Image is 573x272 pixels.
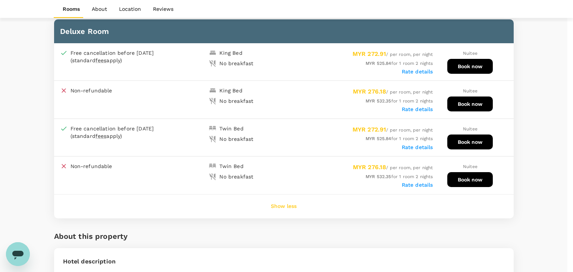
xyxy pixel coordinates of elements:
span: Nuitee [463,126,477,132]
span: fees [95,133,107,139]
p: Hotel description [63,257,505,266]
span: / per room, per night [353,89,433,95]
button: Book now [447,172,493,187]
span: MYR 272.91 [353,50,386,57]
span: MYR 272.91 [353,126,386,133]
div: Twin Bed [219,162,243,170]
img: king-bed-icon [209,49,216,57]
label: Rate details [402,106,433,112]
p: About [92,5,107,13]
span: MYR 525.84 [366,136,391,141]
span: / per room, per night [353,165,433,170]
span: / per room, per night [353,127,433,133]
p: Location [119,5,141,13]
img: double-bed-icon [209,162,216,170]
p: Rooms [63,5,80,13]
label: Rate details [402,69,433,75]
button: Book now [447,135,493,149]
div: No breakfast [219,135,253,143]
img: double-bed-icon [209,125,216,132]
iframe: Button to launch messaging window [6,242,30,266]
span: MYR 525.84 [366,61,391,66]
p: Reviews [153,5,173,13]
span: MYR 276.18 [353,164,386,171]
span: Nuitee [463,164,477,169]
span: Nuitee [463,88,477,94]
h6: Deluxe Room [60,25,508,37]
span: for 1 room 2 nights [366,61,433,66]
div: Free cancellation before [DATE] (standard apply) [71,49,171,64]
div: Twin Bed [219,125,243,132]
p: Non-refundable [71,87,112,94]
img: king-bed-icon [209,87,216,94]
span: for 1 room 2 nights [366,136,433,141]
button: Book now [447,97,493,111]
h6: About this property [54,230,128,242]
span: MYR 532.35 [366,174,391,179]
p: Non-refundable [71,162,112,170]
div: King Bed [219,87,242,94]
span: Nuitee [463,51,477,56]
div: No breakfast [219,60,253,67]
div: No breakfast [219,173,253,180]
button: Book now [447,59,493,74]
span: MYR 276.18 [353,88,386,95]
label: Rate details [402,144,433,150]
div: No breakfast [219,97,253,105]
span: fees [95,57,107,63]
span: MYR 532.35 [366,98,391,104]
label: Rate details [402,182,433,188]
div: Free cancellation before [DATE] (standard apply) [71,125,171,140]
span: for 1 room 2 nights [366,98,433,104]
span: for 1 room 2 nights [366,174,433,179]
span: / per room, per night [353,52,433,57]
button: Show less [260,197,307,215]
div: King Bed [219,49,242,57]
